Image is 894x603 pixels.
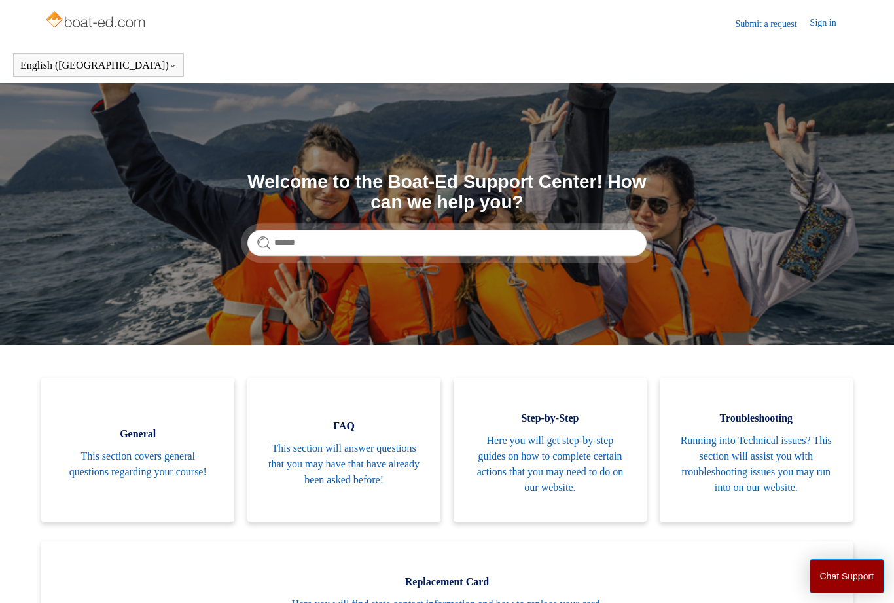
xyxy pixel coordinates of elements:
span: Replacement Card [61,574,832,590]
a: FAQ This section will answer questions that you may have that have already been asked before! [247,378,440,522]
span: Step-by-Step [473,411,627,426]
input: Search [247,230,647,256]
span: Troubleshooting [679,411,833,426]
span: Running into Technical issues? This section will assist you with troubleshooting issues you may r... [679,433,833,496]
img: Boat-Ed Help Center home page [45,8,149,34]
span: This section covers general questions regarding your course! [61,448,215,480]
button: Chat Support [810,559,885,593]
a: Sign in [810,16,849,31]
h1: Welcome to the Boat-Ed Support Center! How can we help you? [247,172,647,213]
button: English ([GEOGRAPHIC_DATA]) [20,60,177,71]
span: Here you will get step-by-step guides on how to complete certain actions that you may need to do ... [473,433,627,496]
a: General This section covers general questions regarding your course! [41,378,234,522]
span: This section will answer questions that you may have that have already been asked before! [267,441,421,488]
a: Submit a request [736,17,810,31]
span: General [61,426,215,442]
span: FAQ [267,418,421,434]
a: Step-by-Step Here you will get step-by-step guides on how to complete certain actions that you ma... [454,378,647,522]
a: Troubleshooting Running into Technical issues? This section will assist you with troubleshooting ... [660,378,853,522]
